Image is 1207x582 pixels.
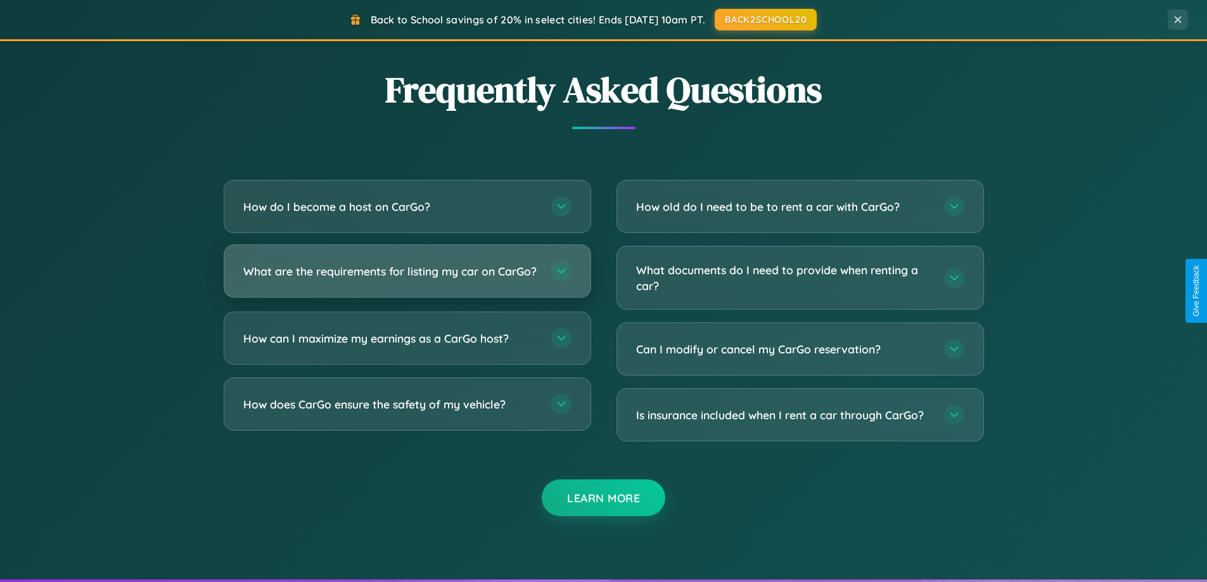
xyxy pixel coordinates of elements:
[371,13,705,26] span: Back to School savings of 20% in select cities! Ends [DATE] 10am PT.
[243,263,539,279] h3: What are the requirements for listing my car on CarGo?
[1192,265,1201,317] div: Give Feedback
[636,262,931,293] h3: What documents do I need to provide when renting a car?
[243,331,539,346] h3: How can I maximize my earnings as a CarGo host?
[224,65,984,114] h2: Frequently Asked Questions
[243,199,539,215] h3: How do I become a host on CarGo?
[243,396,539,412] h3: How does CarGo ensure the safety of my vehicle?
[636,407,931,423] h3: Is insurance included when I rent a car through CarGo?
[715,9,817,30] button: BACK2SCHOOL20
[542,479,665,516] button: Learn More
[636,199,931,215] h3: How old do I need to be to rent a car with CarGo?
[636,341,931,357] h3: Can I modify or cancel my CarGo reservation?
